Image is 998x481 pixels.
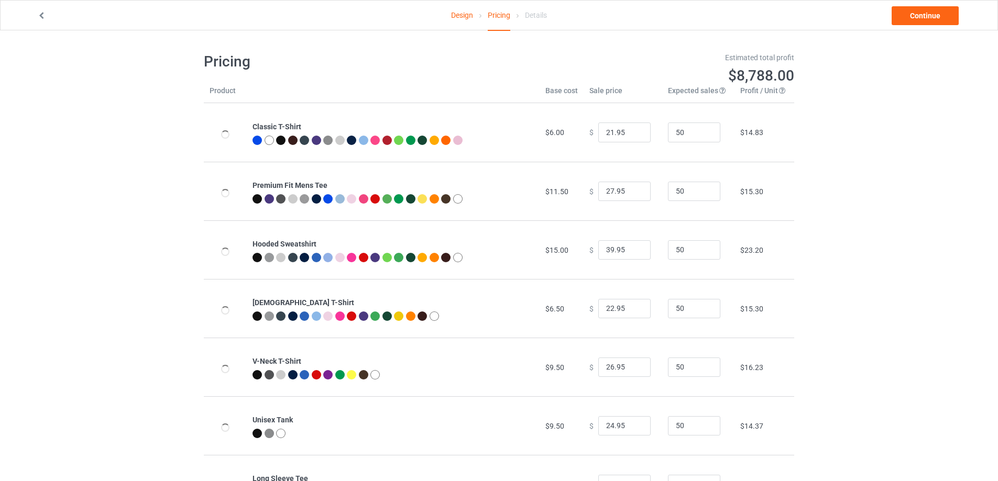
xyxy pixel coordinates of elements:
span: $14.37 [740,422,763,430]
img: heather_texture.png [300,194,309,204]
span: $15.30 [740,305,763,313]
th: Product [204,85,247,103]
span: $14.83 [740,128,763,137]
h1: Pricing [204,52,492,71]
img: heather_texture.png [265,429,274,438]
span: $ [589,128,594,137]
span: $ [589,187,594,195]
th: Sale price [584,85,662,103]
b: [DEMOGRAPHIC_DATA] T-Shirt [253,298,354,307]
span: $23.20 [740,246,763,254]
span: $8,788.00 [728,67,794,84]
b: Hooded Sweatshirt [253,240,316,248]
span: $6.00 [545,128,564,137]
div: Pricing [488,1,510,31]
b: Premium Fit Mens Tee [253,181,327,189]
th: Profit / Unit [734,85,794,103]
span: $6.50 [545,305,564,313]
b: V-Neck T-Shirt [253,357,301,365]
span: $9.50 [545,363,564,372]
span: $15.00 [545,246,568,254]
b: Classic T-Shirt [253,122,301,131]
span: $ [589,304,594,312]
span: $9.50 [545,422,564,430]
span: $15.30 [740,187,763,196]
a: Design [451,1,473,30]
a: Continue [892,6,959,25]
span: $ [589,421,594,430]
th: Expected sales [662,85,734,103]
span: $ [589,363,594,371]
th: Base cost [540,85,584,103]
span: $11.50 [545,187,568,196]
span: $16.23 [740,363,763,372]
img: heather_texture.png [323,136,333,145]
div: Details [525,1,547,30]
b: Unisex Tank [253,416,293,424]
div: Estimated total profit [507,52,795,63]
span: $ [589,245,594,254]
